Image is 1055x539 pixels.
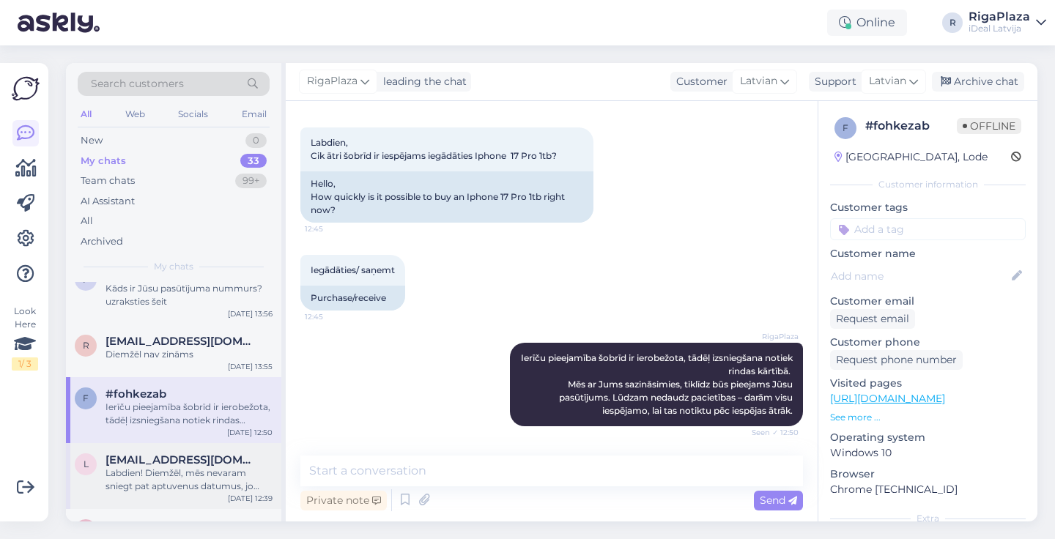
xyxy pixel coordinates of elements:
[307,73,358,89] span: RigaPlaza
[154,260,193,273] span: My chats
[240,154,267,168] div: 33
[105,466,273,493] div: Labdien! Diemžēl, mēs nevaram sniegt pat aptuvenus datumus, jo piegādes nāk nesistemātiski un pie...
[521,352,795,416] span: Ierīču pieejamība šobrīd ir ierobežota, tādēļ izsniegšana notiek rindas kārtībā. Mēs ar Jums sazi...
[932,72,1024,92] div: Archive chat
[91,76,184,92] span: Search customers
[12,75,40,103] img: Askly Logo
[228,361,273,372] div: [DATE] 13:55
[81,234,123,249] div: Archived
[740,73,777,89] span: Latvian
[105,335,258,348] span: rednijs2017@gmail.com
[830,392,945,405] a: [URL][DOMAIN_NAME]
[831,268,1009,284] input: Add name
[105,401,273,427] div: Ierīču pieejamība šobrīd ir ierobežota, tādēļ izsniegšana notiek rindas kārtībā. Mēs ar Jums sazi...
[830,246,1026,261] p: Customer name
[81,214,93,228] div: All
[228,493,273,504] div: [DATE] 12:39
[227,427,273,438] div: [DATE] 12:50
[81,154,126,168] div: My chats
[228,308,273,319] div: [DATE] 13:56
[843,122,848,133] span: f
[81,133,103,148] div: New
[12,305,38,371] div: Look Here
[760,494,797,507] span: Send
[830,430,1026,445] p: Operating system
[830,294,1026,309] p: Customer email
[865,117,957,135] div: # fohkezab
[122,105,148,124] div: Web
[311,137,557,161] span: Labdien, Cik ātri šobrīd ir iespējams iegādāties Iphone 17 Pro 1tb?
[300,286,405,311] div: Purchase/receive
[834,149,988,165] div: [GEOGRAPHIC_DATA], Lode
[670,74,728,89] div: Customer
[942,12,963,33] div: R
[830,482,1026,497] p: Chrome [TECHNICAL_ID]
[377,74,467,89] div: leading the chat
[235,174,267,188] div: 99+
[827,10,907,36] div: Online
[300,171,593,223] div: Hello, How quickly is it possible to buy an Iphone 17 Pro 1tb right now?
[830,445,1026,461] p: Windows 10
[830,309,915,329] div: Request email
[969,11,1030,23] div: RigaPlaza
[12,357,38,371] div: 1 / 3
[869,73,906,89] span: Latvian
[105,453,258,466] span: latcraftmc@gmail.com
[969,11,1046,34] a: RigaPlazaiDeal Latvija
[744,427,799,438] span: Seen ✓ 12:50
[81,194,135,209] div: AI Assistant
[830,200,1026,215] p: Customer tags
[300,491,387,510] div: Private note
[830,335,1026,350] p: Customer phone
[830,466,1026,482] p: Browser
[105,348,273,361] div: Diemžēl nav zināms
[84,458,89,469] span: l
[245,133,267,148] div: 0
[830,218,1026,240] input: Add a tag
[105,387,166,401] span: #fohkezab
[105,519,258,532] span: yuliya.mishhenko84g@gmail.com
[830,376,1026,391] p: Visited pages
[105,282,273,308] div: Kāds ir Jūsu pasūtījuma nummurs? uzraksties šeit
[969,23,1030,34] div: iDeal Latvija
[305,223,360,234] span: 12:45
[239,105,270,124] div: Email
[830,411,1026,424] p: See more ...
[744,331,799,342] span: RigaPlaza
[175,105,211,124] div: Socials
[83,340,89,351] span: r
[830,178,1026,191] div: Customer information
[305,311,360,322] span: 12:45
[83,393,89,404] span: f
[311,264,395,275] span: Iegādāties/ saņemt
[81,174,135,188] div: Team chats
[830,512,1026,525] div: Extra
[830,350,963,370] div: Request phone number
[78,105,95,124] div: All
[957,118,1021,134] span: Offline
[809,74,856,89] div: Support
